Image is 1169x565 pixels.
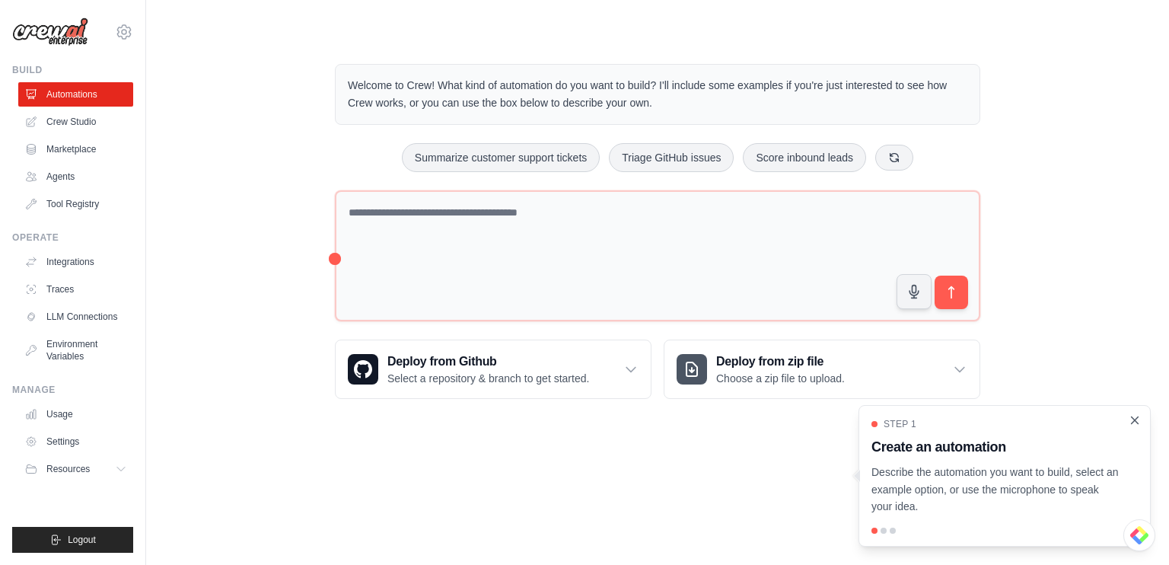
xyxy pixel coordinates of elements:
a: Integrations [18,250,133,274]
a: Agents [18,164,133,189]
p: Select a repository & branch to get started. [387,371,589,386]
h3: Deploy from Github [387,353,589,371]
p: Describe the automation you want to build, select an example option, or use the microphone to spe... [871,464,1120,516]
button: Score inbound leads [743,143,866,172]
button: Resources [18,457,133,481]
a: Settings [18,429,133,454]
a: Traces [18,277,133,302]
div: Operate [12,231,133,244]
span: Logout [68,534,96,546]
img: Logo [12,18,88,46]
div: Build [12,64,133,76]
button: Close walkthrough [1129,414,1141,426]
h3: Create an automation [871,436,1120,458]
p: Welcome to Crew! What kind of automation do you want to build? I'll include some examples if you'... [348,77,967,112]
a: Crew Studio [18,110,133,134]
a: Automations [18,82,133,107]
button: Summarize customer support tickets [402,143,600,172]
a: LLM Connections [18,305,133,329]
span: Resources [46,463,90,475]
a: Marketplace [18,137,133,161]
a: Environment Variables [18,332,133,369]
button: Triage GitHub issues [609,143,734,172]
p: Choose a zip file to upload. [716,371,845,386]
a: Tool Registry [18,192,133,216]
div: Manage [12,384,133,396]
button: Logout [12,527,133,553]
span: Step 1 [884,418,916,430]
a: Usage [18,402,133,426]
iframe: Chat Widget [1093,492,1169,565]
h3: Deploy from zip file [716,353,845,371]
